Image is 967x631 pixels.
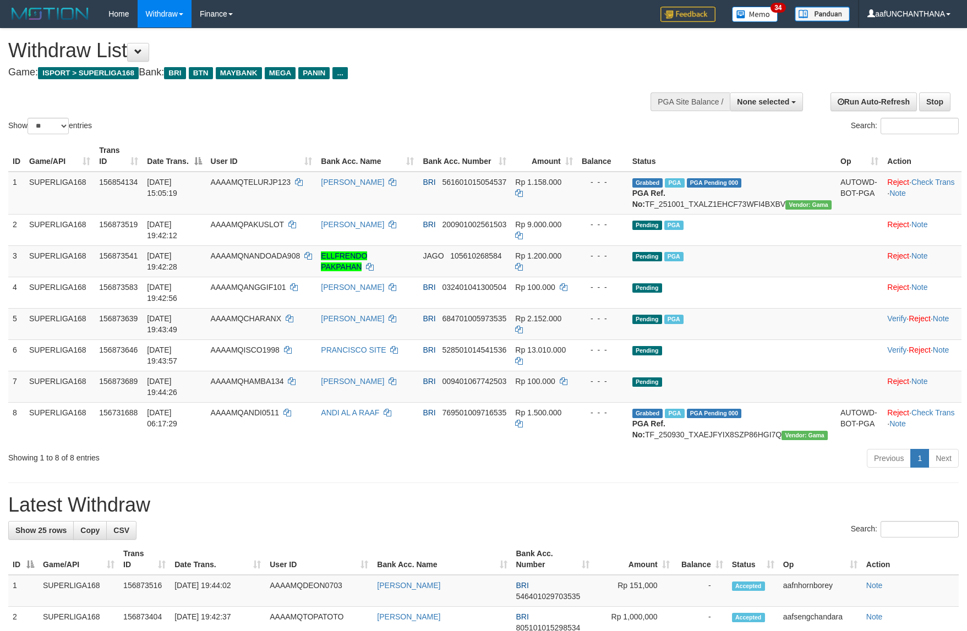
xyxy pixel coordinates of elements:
[25,140,95,172] th: Game/API: activate to sort column ascending
[883,371,961,402] td: ·
[25,339,95,371] td: SUPERLIGA168
[99,408,138,417] span: 156731688
[265,544,373,575] th: User ID: activate to sort column ascending
[147,408,177,428] span: [DATE] 06:17:29
[632,221,662,230] span: Pending
[316,140,418,172] th: Bank Acc. Name: activate to sort column ascending
[8,371,25,402] td: 7
[664,252,684,261] span: Marked by aafchhiseyha
[442,283,506,292] span: Copy 032401041300504 to clipboard
[99,283,138,292] span: 156873583
[628,402,836,445] td: TF_250930_TXAEJFYIX8SZP86HGI7Q
[515,178,561,186] span: Rp 1.158.000
[423,283,435,292] span: BRI
[911,283,928,292] a: Note
[8,277,25,308] td: 4
[8,245,25,277] td: 3
[516,581,529,590] span: BRI
[577,140,628,172] th: Balance
[321,283,384,292] a: [PERSON_NAME]
[442,377,506,386] span: Copy 009401067742503 to clipboard
[119,575,170,607] td: 156873516
[887,251,909,260] a: Reject
[8,521,74,540] a: Show 25 rows
[851,118,959,134] label: Search:
[887,408,909,417] a: Reject
[732,613,765,622] span: Accepted
[582,344,624,355] div: - - -
[664,315,684,324] span: Marked by aafsengchandara
[515,408,561,417] span: Rp 1.500.000
[423,377,435,386] span: BRI
[732,7,778,22] img: Button%20Memo.svg
[866,581,883,590] a: Note
[8,339,25,371] td: 6
[332,67,347,79] span: ...
[147,251,177,271] span: [DATE] 19:42:28
[582,376,624,387] div: - - -
[911,408,955,417] a: Check Trans
[211,251,301,260] span: AAAAMQNANDOADA908
[211,408,280,417] span: AAAAMQANDI0511
[881,118,959,134] input: Search:
[170,575,265,607] td: [DATE] 19:44:02
[883,339,961,371] td: · ·
[883,277,961,308] td: ·
[377,581,440,590] a: [PERSON_NAME]
[782,431,828,440] span: Vendor URL: https://trx31.1velocity.biz
[515,377,555,386] span: Rp 100.000
[113,526,129,535] span: CSV
[95,140,143,172] th: Trans ID: activate to sort column ascending
[732,581,765,591] span: Accepted
[632,283,662,293] span: Pending
[423,345,435,354] span: BRI
[582,250,624,261] div: - - -
[909,314,931,323] a: Reject
[515,314,561,323] span: Rp 2.152.000
[298,67,330,79] span: PANIN
[911,220,928,229] a: Note
[8,140,25,172] th: ID
[594,544,674,575] th: Amount: activate to sort column ascending
[730,92,803,111] button: None selected
[664,221,684,230] span: Marked by aafsengchandara
[39,544,119,575] th: Game/API: activate to sort column ascending
[321,178,384,186] a: [PERSON_NAME]
[582,177,624,188] div: - - -
[25,245,95,277] td: SUPERLIGA168
[15,526,67,535] span: Show 25 rows
[628,140,836,172] th: Status
[728,544,779,575] th: Status: activate to sort column ascending
[25,214,95,245] td: SUPERLIGA168
[887,220,909,229] a: Reject
[423,408,435,417] span: BRI
[39,575,119,607] td: SUPERLIGA168
[779,544,862,575] th: Op: activate to sort column ascending
[836,172,883,215] td: AUTOWD-BOT-PGA
[687,409,742,418] span: PGA Pending
[674,544,728,575] th: Balance: activate to sort column ascending
[147,283,177,303] span: [DATE] 19:42:56
[887,345,906,354] a: Verify
[511,140,577,172] th: Amount: activate to sort column ascending
[785,200,832,210] span: Vendor URL: https://trx31.1velocity.biz
[99,377,138,386] span: 156873689
[933,314,949,323] a: Note
[442,178,506,186] span: Copy 561601015054537 to clipboard
[189,67,213,79] span: BTN
[147,377,177,397] span: [DATE] 19:44:26
[887,377,909,386] a: Reject
[8,402,25,445] td: 8
[911,251,928,260] a: Note
[99,314,138,323] span: 156873639
[423,314,435,323] span: BRI
[674,575,728,607] td: -
[516,612,529,621] span: BRI
[147,345,177,365] span: [DATE] 19:43:57
[911,178,955,186] a: Check Trans
[582,407,624,418] div: - - -
[418,140,511,172] th: Bank Acc. Number: activate to sort column ascending
[632,346,662,355] span: Pending
[423,220,435,229] span: BRI
[8,308,25,339] td: 5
